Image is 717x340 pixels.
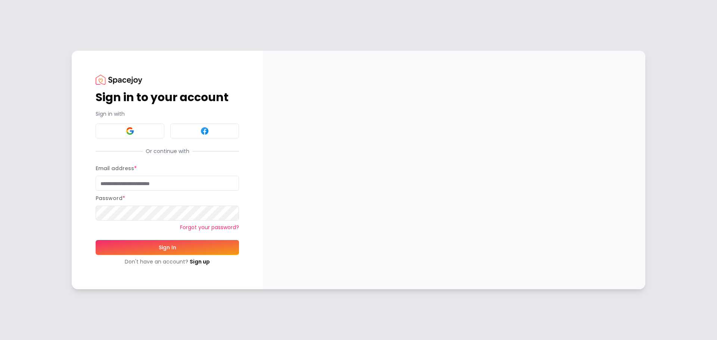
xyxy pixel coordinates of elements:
[263,51,645,289] img: banner
[96,194,125,202] label: Password
[190,258,210,265] a: Sign up
[96,258,239,265] div: Don't have an account?
[125,127,134,135] img: Google signin
[143,147,192,155] span: Or continue with
[200,127,209,135] img: Facebook signin
[96,224,239,231] a: Forgot your password?
[96,165,137,172] label: Email address
[96,91,239,104] h1: Sign in to your account
[96,240,239,255] button: Sign In
[96,110,239,118] p: Sign in with
[96,75,142,85] img: Spacejoy Logo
